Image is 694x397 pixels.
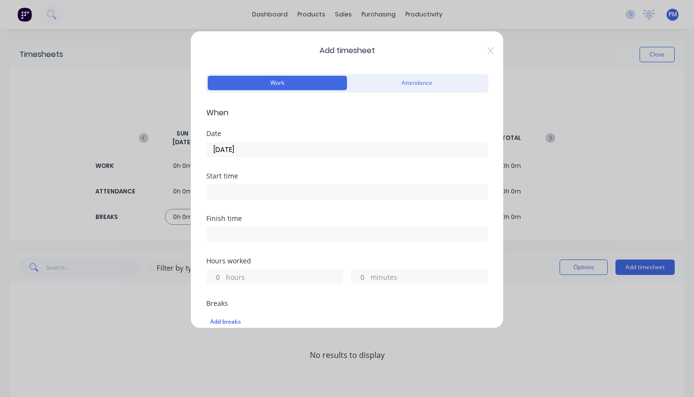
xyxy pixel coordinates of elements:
span: When [206,107,488,119]
div: Add breaks [210,315,484,328]
input: 0 [207,270,224,284]
label: hours [226,272,343,284]
button: Attendance [347,76,486,90]
span: Add timesheet [206,45,488,56]
button: Work [208,76,347,90]
div: Finish time [206,215,488,222]
div: Hours worked [206,258,488,264]
div: Date [206,130,488,137]
input: 0 [351,270,368,284]
label: minutes [371,272,487,284]
div: Breaks [206,300,488,307]
div: Start time [206,173,488,179]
